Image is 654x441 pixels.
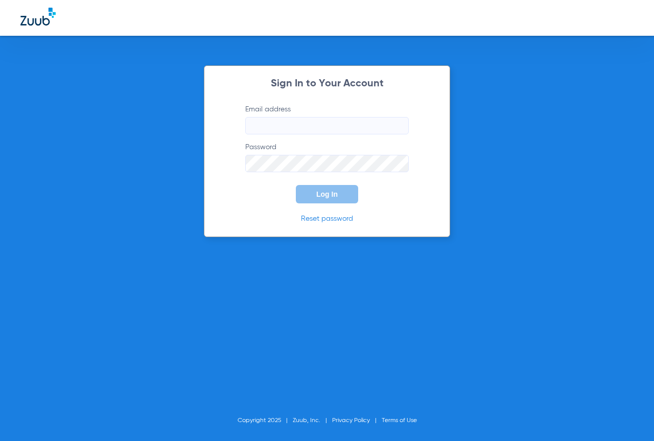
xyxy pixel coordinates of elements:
[293,415,332,426] li: Zuub, Inc.
[20,8,56,26] img: Zuub Logo
[230,79,424,89] h2: Sign In to Your Account
[245,117,409,134] input: Email address
[382,417,417,424] a: Terms of Use
[238,415,293,426] li: Copyright 2025
[316,190,338,198] span: Log In
[245,104,409,134] label: Email address
[301,215,353,222] a: Reset password
[245,155,409,172] input: Password
[245,142,409,172] label: Password
[332,417,370,424] a: Privacy Policy
[296,185,358,203] button: Log In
